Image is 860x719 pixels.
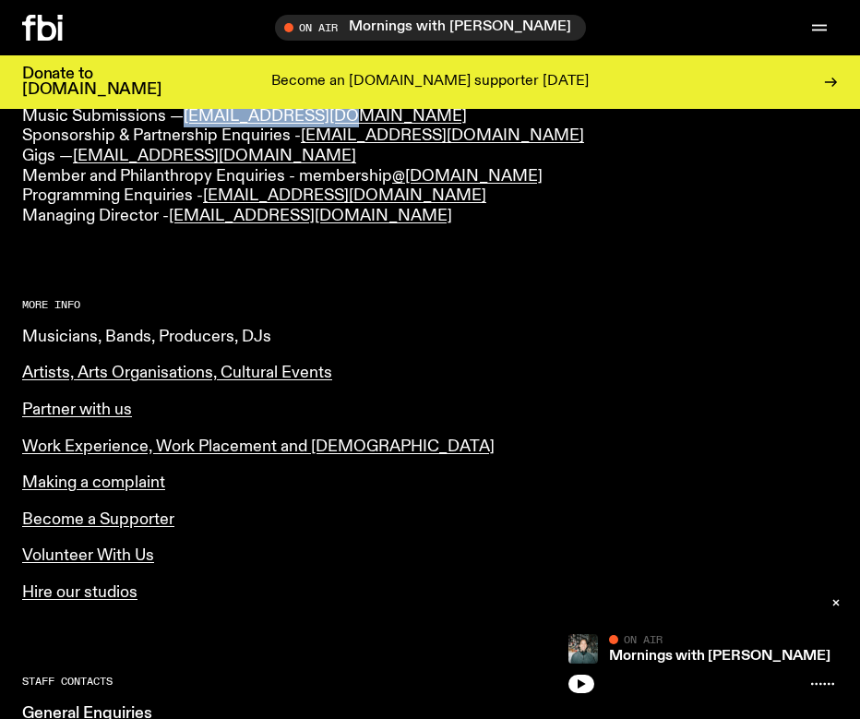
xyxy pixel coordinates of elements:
a: [EMAIL_ADDRESS][DOMAIN_NAME] [203,187,486,204]
a: [EMAIL_ADDRESS][DOMAIN_NAME] [184,108,467,125]
h2: More Info [22,300,838,310]
img: Radio presenter Ben Hansen sits in front of a wall of photos and an fbi radio sign. Film photo. B... [568,634,598,664]
a: Mornings with [PERSON_NAME] [609,649,830,664]
a: Making a complaint [22,474,165,491]
a: Become a Supporter [22,511,174,528]
a: [EMAIL_ADDRESS][DOMAIN_NAME] [169,208,452,224]
span: On Air [624,633,663,645]
a: Musicians, Bands, Producers, DJs [22,329,271,345]
a: Artists, Arts Organisations, Cultural Events [22,365,332,381]
a: Volunteer With Us [22,547,154,564]
p: Become an [DOMAIN_NAME] supporter [DATE] [271,74,589,90]
a: Partner with us [22,401,132,418]
a: Work Experience, Work Placement and [DEMOGRAPHIC_DATA] [22,438,495,455]
p: General Enquiries — Arts & Culture Submissions — Music Submissions — Sponsorship & Partnership En... [22,67,838,227]
h3: Donate to [DOMAIN_NAME] [22,66,161,98]
button: On AirMornings with [PERSON_NAME] [275,15,586,41]
a: [EMAIL_ADDRESS][DOMAIN_NAME] [73,148,356,164]
a: Hire our studios [22,584,137,601]
a: @[DOMAIN_NAME] [392,168,543,185]
h2: Staff Contacts [22,677,838,687]
a: [EMAIL_ADDRESS][DOMAIN_NAME] [301,127,584,144]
